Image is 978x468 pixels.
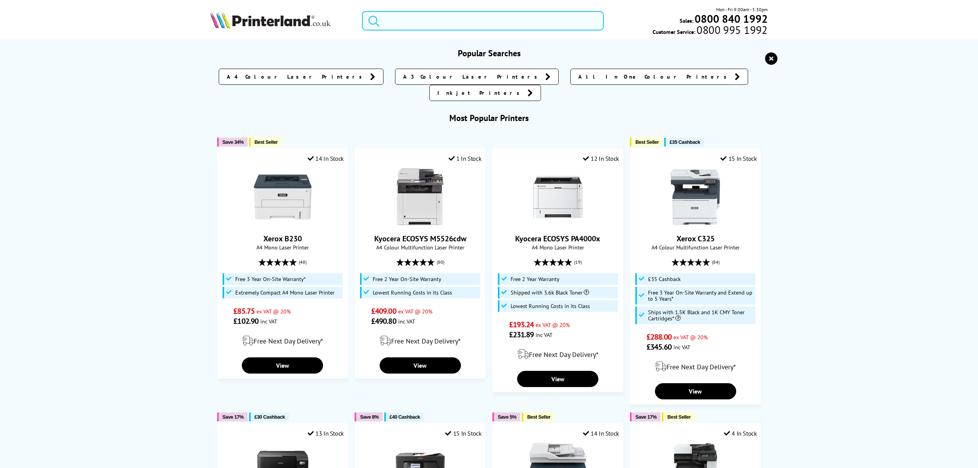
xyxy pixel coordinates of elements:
div: 4 In Stock [724,429,757,437]
span: Sales: [680,17,693,24]
span: £30 Cashback [255,414,285,420]
span: £409.00 [371,306,396,316]
input: Search product or brand [362,11,604,30]
img: Printerland Logo [210,12,330,29]
span: (19) [574,255,582,269]
span: Lowest Running Costs in its Class [373,290,452,296]
span: All In One Colour Printers [578,73,731,81]
div: 15 In Stock [720,155,757,162]
span: (48) [299,255,306,269]
span: £102.90 [233,316,258,326]
a: Kyocera ECOSYS M5526cdw [374,234,466,244]
span: Best Seller [667,414,691,420]
div: 12 In Stock [583,155,619,162]
b: 0800 840 1992 [695,12,768,26]
a: Kyocera ECOSYS M5526cdw [391,220,449,227]
button: Save 34% [217,138,248,146]
div: 13 In Stock [308,429,344,437]
h3: Popular Searches [210,48,768,59]
span: Best Seller [635,139,659,145]
span: £35 Cashback [648,276,681,282]
a: Inkjet Printers [429,85,541,101]
div: modal_delivery [634,356,757,377]
div: modal_delivery [221,330,344,352]
div: modal_delivery [497,343,619,365]
div: 14 In Stock [583,429,619,437]
span: A4 Mono Laser Printer [497,244,619,251]
img: Kyocera ECOSYS M5526cdw [391,168,449,226]
span: Free 3 Year On-Site Warranty* [235,276,306,282]
a: Xerox C325 [667,220,724,227]
button: £40 Cashback [384,412,424,421]
span: Free 2 Year On-Site Warranty [373,276,441,282]
span: (84) [712,255,720,269]
span: Best Seller [527,414,551,420]
span: £35 Cashback [670,139,700,145]
button: Best Seller [662,412,695,421]
button: Save 8% [355,412,382,421]
span: Inkjet Printers [437,89,524,97]
button: £35 Cashback [664,138,704,146]
span: Lowest Running Costs in its Class [511,303,590,309]
button: Save 17% [630,412,660,421]
span: Free 3 Year On-Site Warranty and Extend up to 5 Years* [648,290,754,302]
span: (80) [437,255,444,269]
a: View [380,357,461,374]
span: £85.75 [233,306,255,316]
span: Ships with 1.5K Black and 1K CMY Toner Cartridges* [648,309,754,322]
div: modal_delivery [359,330,481,352]
span: £288.00 [646,332,672,342]
h3: Most Popular Printers [210,113,768,123]
span: A4 Colour Laser Printers [227,73,366,81]
span: A3 Colour Laser Printers [403,73,541,81]
button: Best Seller [249,138,282,146]
div: 15 In Stock [445,429,481,437]
span: £40 Cashback [390,414,420,420]
a: Xerox B230 [254,220,311,227]
span: Best Seller [255,139,278,145]
a: Xerox B230 [263,234,302,244]
button: Best Seller [522,412,554,421]
span: Shipped with 3.6k Black Toner [511,290,589,296]
a: 0800 840 1992 [693,15,768,22]
a: Kyocera ECOSYS PA4000x [529,220,587,227]
a: All In One Colour Printers [570,69,748,85]
span: inc VAT [398,318,415,325]
span: ex VAT @ 20% [673,333,708,341]
a: Kyocera ECOSYS PA4000x [515,234,600,244]
span: ex VAT @ 20% [536,321,570,328]
span: inc VAT [536,331,553,338]
a: View [242,357,323,374]
span: £231.89 [509,330,534,340]
span: A4 Mono Laser Printer [221,244,344,251]
span: £193.24 [509,320,534,330]
span: inc VAT [673,343,690,351]
button: Save 17% [217,412,248,421]
a: A3 Colour Laser Printers [395,69,559,85]
span: Save 34% [223,139,244,145]
button: £30 Cashback [249,412,289,421]
span: Mon - Fri 9:00am - 5:30pm [716,6,768,13]
span: Save 5% [498,414,516,420]
span: A4 Colour Multifunction Laser Printer [634,244,757,251]
a: A4 Colour Laser Printers [219,69,383,85]
img: Kyocera ECOSYS PA4000x [529,168,587,226]
span: £345.60 [646,342,672,352]
a: View [655,383,736,399]
span: Save 8% [360,414,378,420]
div: 1 In Stock [449,155,482,162]
img: Xerox C325 [667,168,724,226]
span: ex VAT @ 20% [256,308,291,315]
span: 0800 995 1992 [695,26,767,34]
span: Free 2 Year Warranty [511,276,559,282]
span: £490.80 [371,316,396,326]
button: Save 5% [492,412,520,421]
span: inc VAT [260,318,277,325]
a: Printerland Logo [210,12,352,30]
span: ex VAT @ 20% [398,308,432,315]
span: Customer Service: [653,26,767,35]
span: Extremely Compact A4 Mono Laser Printer [235,290,335,296]
a: View [517,371,598,387]
a: Xerox C325 [677,234,715,244]
span: Save 17% [223,414,244,420]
